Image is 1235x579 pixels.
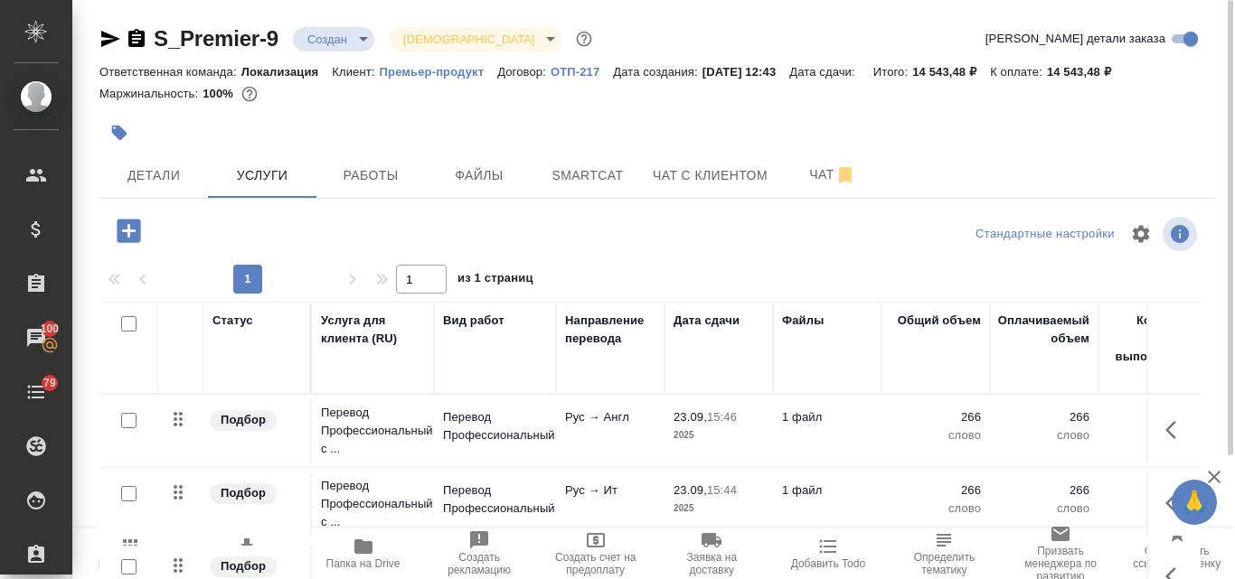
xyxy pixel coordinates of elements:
span: Папка на Drive [326,557,401,570]
button: Скопировать ссылку на оценку заказа [1118,528,1235,579]
button: Добавить Todo [770,528,887,579]
p: Перевод Профессиональный с ... [321,404,425,458]
p: 266 [999,408,1089,426]
p: 23.09, [674,410,707,424]
p: Перевод Профессиональный [443,481,547,518]
span: Услуги [219,164,306,187]
p: 1 файл [782,408,872,426]
p: Премьер-продукт [380,65,498,79]
div: Направление перевода [565,312,655,348]
p: [DATE] 12:43 [702,65,790,79]
p: 250 [1108,408,1198,426]
span: Работы [327,164,414,187]
a: 79 [5,369,68,415]
p: слово [999,426,1089,444]
p: Ответственная команда: [99,65,241,79]
p: Итого: [873,65,912,79]
span: Определить тематику [897,551,992,576]
p: Подбор [221,557,266,575]
p: Клиент: [332,65,379,79]
div: Услуга для клиента (RU) [321,312,425,348]
p: 266 [891,408,981,426]
button: Показать кнопки [1155,481,1198,525]
div: split button [971,220,1119,248]
span: Smartcat [544,164,631,187]
button: Создать счет на предоплату [537,528,654,579]
span: Файлы [436,164,523,187]
p: 2025 [674,500,764,518]
button: Доп статусы указывают на важность/срочность заказа [572,27,596,51]
div: Кол-во ед. изм., выполняемое в час [1108,312,1198,384]
p: Рус → Ит [565,481,655,500]
p: Рус → Англ [565,408,655,426]
button: Призвать менеджера по развитию [1003,528,1119,579]
p: К оплате: [990,65,1047,79]
a: Премьер-продукт [380,63,498,79]
p: 100% [203,87,238,100]
p: 250 [1108,481,1198,500]
span: [PERSON_NAME] детали заказа [985,30,1165,48]
span: Создать счет на предоплату [548,551,643,576]
span: Настроить таблицу [1119,212,1163,256]
span: 79 [33,374,67,392]
div: Оплачиваемый объем [998,312,1089,348]
div: Создан [293,27,374,51]
button: 🙏 [1172,480,1217,525]
p: слово [1108,426,1198,444]
p: слово [999,500,1089,518]
p: 266 [891,481,981,500]
div: Файлы [782,312,824,330]
p: Договор: [497,65,551,79]
div: Создан [389,27,561,51]
p: 15:46 [707,410,737,424]
span: Посмотреть информацию [1163,217,1201,251]
button: [DEMOGRAPHIC_DATA] [398,32,540,47]
p: Перевод Профессиональный с ... [321,477,425,531]
p: Перевод Профессиональный [443,408,547,444]
p: Локализация [241,65,333,79]
button: Пересчитать [72,528,189,579]
span: Добавить Todo [791,557,865,570]
span: Пересчитать [99,557,163,570]
span: Чат с клиентом [653,164,768,187]
span: Чат [789,163,876,186]
p: 14 543,48 ₽ [912,65,990,79]
button: Создан [302,32,353,47]
button: Скопировать ссылку [126,28,147,50]
span: 🙏 [1179,483,1210,521]
p: 2025 [674,426,764,444]
p: Подбор [221,484,266,502]
span: Детали [110,164,197,187]
p: 15:44 [707,483,737,497]
span: 100 [30,320,71,338]
a: S_Premier-9 [154,26,278,51]
button: Заявка на доставку [654,528,770,579]
span: Создать рекламацию [432,551,527,576]
p: слово [891,500,981,518]
p: 266 [999,481,1089,500]
p: 1 файл [782,481,872,500]
p: слово [891,426,981,444]
div: Общий объем [898,312,981,330]
button: Добавить тэг [99,113,139,153]
p: Дата создания: [613,65,702,79]
button: Определить тематику [886,528,1003,579]
span: Заявка на доставку [665,551,759,576]
button: Создать рекламацию [421,528,538,579]
button: Показать кнопки [1155,408,1198,452]
span: из 1 страниц [457,267,533,294]
p: слово [1108,500,1198,518]
p: 14 543,48 ₽ [1047,65,1125,79]
a: ОТП-217 [551,63,613,79]
div: Дата сдачи [674,312,740,330]
div: Статус [212,312,253,330]
button: Папка на Drive [305,528,421,579]
p: ОТП-217 [551,65,613,79]
p: Дата сдачи: [789,65,859,79]
div: Вид работ [443,312,504,330]
button: Добавить услугу [104,212,154,249]
p: Подбор [221,411,266,429]
p: 23.09, [674,483,707,497]
a: 100 [5,315,68,360]
p: Маржинальность: [99,87,203,100]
